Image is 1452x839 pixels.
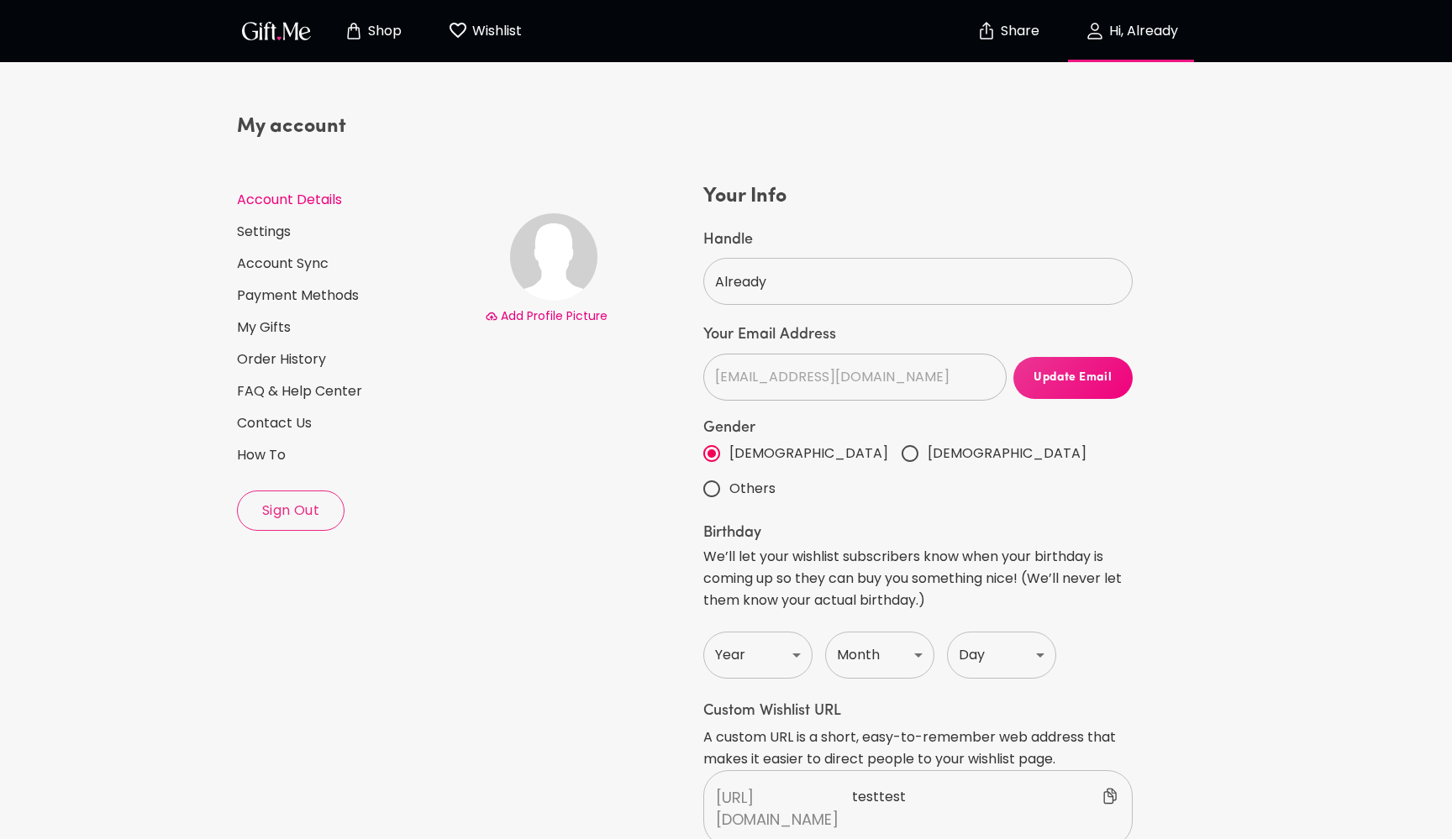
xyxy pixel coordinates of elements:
button: Store page [326,4,418,58]
span: [DEMOGRAPHIC_DATA] [729,443,888,464]
a: How To [237,446,471,464]
p: A custom URL is a short, easy-to-remember web address that makes it easier to direct people to yo... [703,726,1133,770]
a: My Gifts [237,318,471,337]
img: Avatar [510,213,597,301]
button: Sign Out [237,490,345,531]
p: testtest [852,786,1120,830]
legend: Birthday [703,526,1133,541]
span: Sign Out [238,501,344,520]
img: GiftMe Logo [239,18,314,43]
a: Order History [237,350,471,369]
button: GiftMe Logo [237,21,316,41]
span: Update Email [1013,369,1133,387]
a: Settings [237,223,471,241]
img: secure [976,21,997,41]
span: Others [729,478,776,500]
button: Hi, Already [1047,4,1215,58]
a: Payment Methods [237,286,471,305]
a: Contact Us [237,414,471,433]
p: Hi, Already [1105,24,1178,39]
label: Your Email Address [703,325,1133,345]
p: Share [997,24,1039,39]
a: Account Sync [237,254,471,273]
label: Handle [703,230,1133,250]
label: Gender [703,421,1133,436]
button: Update Email [1013,357,1133,399]
h4: My account [237,113,471,140]
p: [URL][DOMAIN_NAME] [716,787,852,831]
h6: Custom Wishlist URL [703,701,1133,721]
button: Share [978,2,1037,60]
span: [DEMOGRAPHIC_DATA] [928,443,1086,464]
div: gender [703,436,1133,506]
p: We’ll let your wishlist subscribers know when your birthday is coming up so they can buy you some... [703,546,1133,611]
a: FAQ & Help Center [237,382,471,401]
p: Shop [364,24,402,39]
span: Add Profile Picture [501,307,608,324]
p: Wishlist [468,20,522,42]
button: Wishlist page [439,4,531,58]
h4: Your Info [703,183,1133,210]
a: Account Details [237,191,471,209]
